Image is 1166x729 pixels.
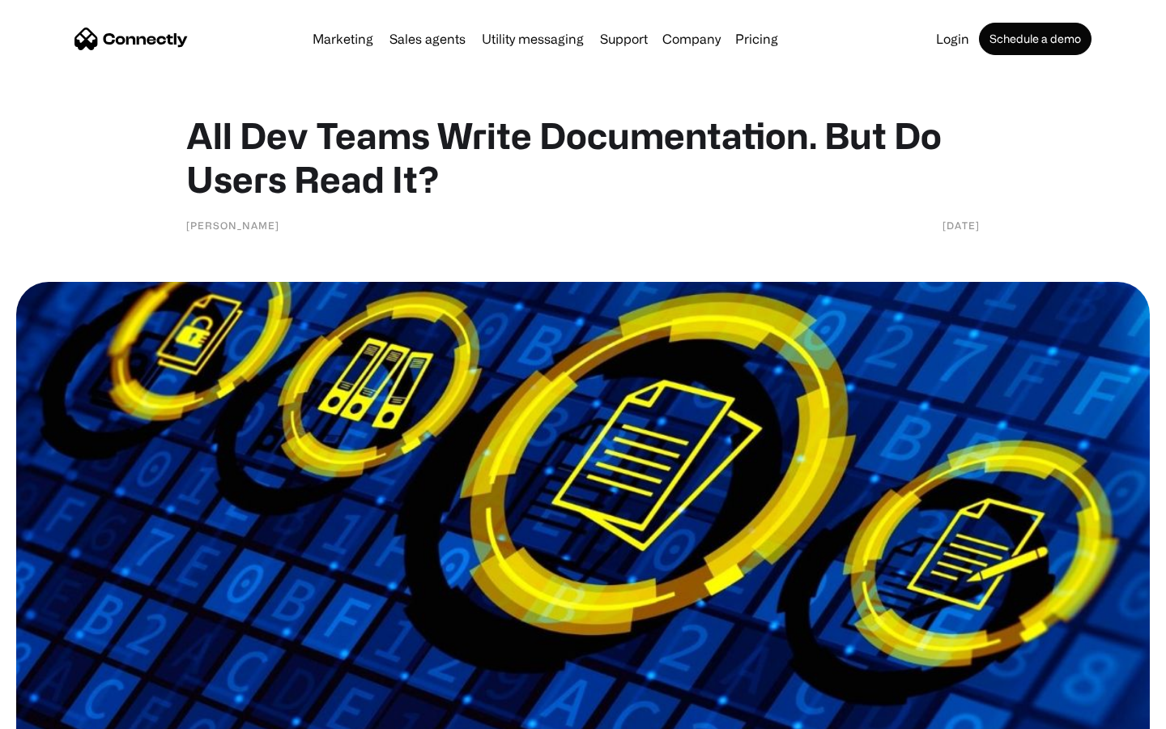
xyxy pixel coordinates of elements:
[979,23,1092,55] a: Schedule a demo
[383,32,472,45] a: Sales agents
[594,32,654,45] a: Support
[186,113,980,201] h1: All Dev Teams Write Documentation. But Do Users Read It?
[32,701,97,723] ul: Language list
[475,32,590,45] a: Utility messaging
[186,217,279,233] div: [PERSON_NAME]
[16,701,97,723] aside: Language selected: English
[930,32,976,45] a: Login
[729,32,785,45] a: Pricing
[662,28,721,50] div: Company
[306,32,380,45] a: Marketing
[943,217,980,233] div: [DATE]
